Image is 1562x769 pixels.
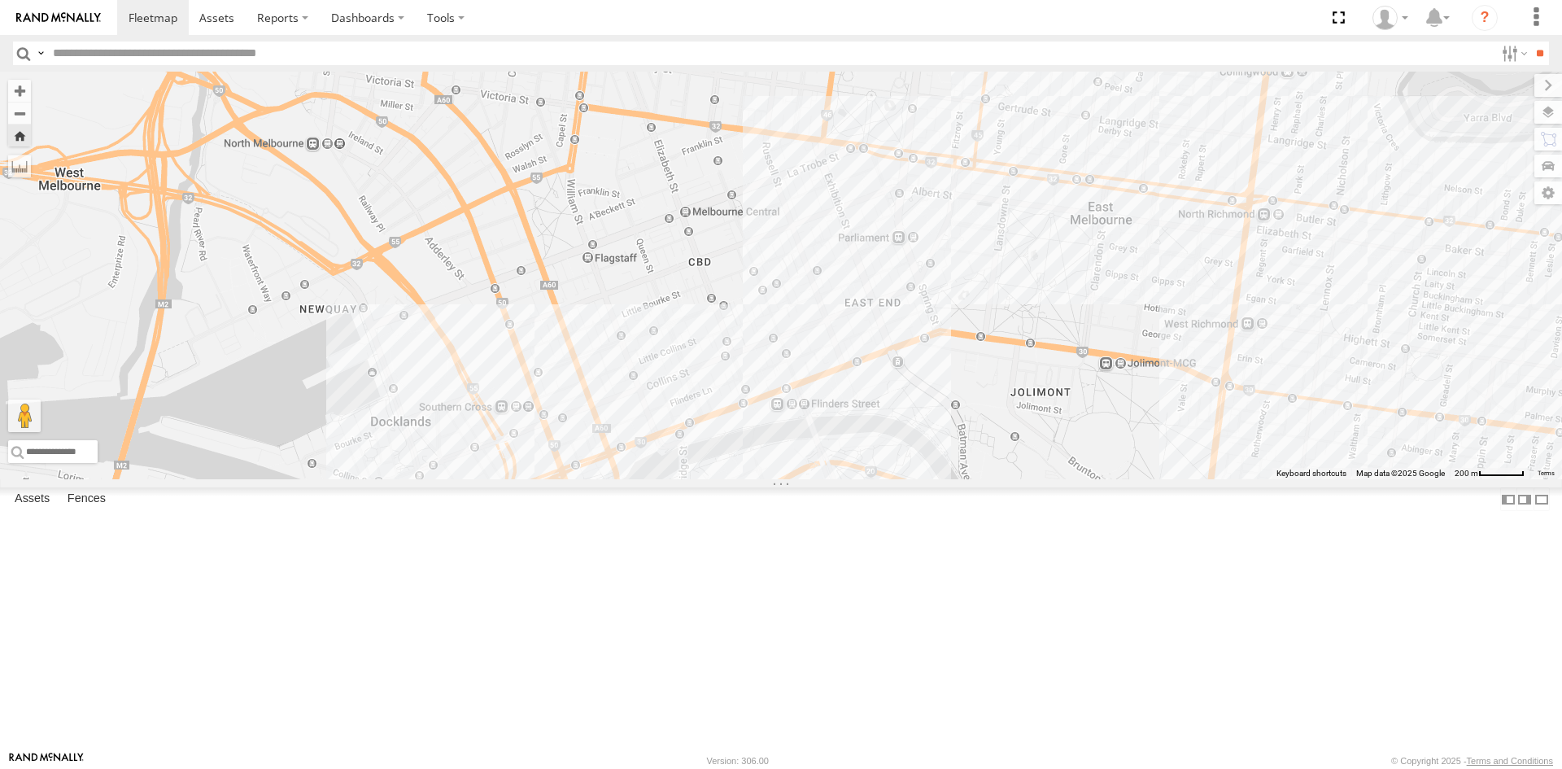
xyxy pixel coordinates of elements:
label: Dock Summary Table to the Left [1500,487,1516,511]
span: 200 m [1455,469,1478,478]
i: ? [1472,5,1498,31]
span: Map data ©2025 Google [1356,469,1445,478]
div: Version: 306.00 [707,756,769,766]
label: Hide Summary Table [1534,487,1550,511]
label: Map Settings [1534,181,1562,204]
img: rand-logo.svg [16,12,101,24]
button: Zoom in [8,80,31,102]
a: Terms (opens in new tab) [1538,470,1555,477]
button: Zoom out [8,102,31,125]
label: Search Filter Options [1495,42,1530,65]
label: Assets [7,488,58,511]
label: Fences [59,488,114,511]
button: Zoom Home [8,125,31,146]
button: Map Scale: 200 m per 53 pixels [1450,468,1529,479]
label: Measure [8,155,31,177]
div: © Copyright 2025 - [1391,756,1553,766]
label: Search Query [34,42,47,65]
label: Dock Summary Table to the Right [1516,487,1533,511]
a: Terms and Conditions [1467,756,1553,766]
a: Visit our Website [9,753,84,769]
button: Drag Pegman onto the map to open Street View [8,400,41,432]
div: Tony Vamvakitis [1367,6,1414,30]
button: Keyboard shortcuts [1276,468,1346,479]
